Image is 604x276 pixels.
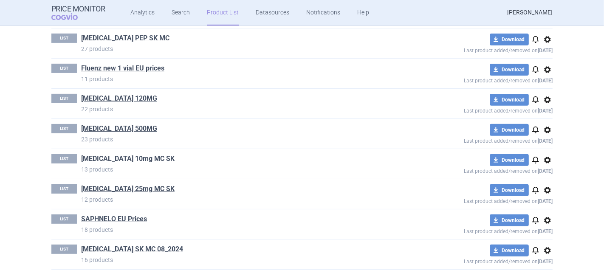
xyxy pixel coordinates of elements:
strong: [DATE] [538,259,553,265]
strong: [DATE] [538,198,553,204]
p: 13 products [81,165,402,174]
p: Last product added/removed on [402,196,553,204]
button: Download [490,94,529,106]
h1: Fluenz new 1 vial EU prices [81,64,402,75]
p: Last product added/removed on [402,106,553,114]
a: Fluenz new 1 vial EU prices [81,64,164,73]
p: Last product added/removed on [402,226,553,234]
h1: IMFINZI 120MG [81,94,402,105]
p: LIST [51,64,77,73]
a: [MEDICAL_DATA] 500MG [81,124,157,133]
span: COGVIO [51,13,90,20]
h1: IMFINZI 500MG [81,124,402,135]
button: Download [490,154,529,166]
a: [MEDICAL_DATA] 10mg MC SK [81,154,175,163]
strong: [DATE] [538,168,553,174]
button: Download [490,214,529,226]
strong: Price Monitor [51,5,105,13]
p: 27 products [81,45,402,53]
strong: [DATE] [538,228,553,234]
button: Download [490,64,529,76]
p: Last product added/removed on [402,45,553,54]
p: LIST [51,245,77,254]
a: [MEDICAL_DATA] PEP SK MC [81,34,169,43]
p: Last product added/removed on [402,166,553,174]
p: LIST [51,154,77,163]
p: Last product added/removed on [402,136,553,144]
p: 16 products [81,256,402,264]
button: Download [490,184,529,196]
p: 23 products [81,135,402,144]
h1: SOLIRIS SK MC 08_2024 [81,245,402,256]
a: [MEDICAL_DATA] 120MG [81,94,157,103]
strong: [DATE] [538,108,553,114]
h1: FASENRA PEP SK MC [81,34,402,45]
h1: Koselugo 10mg MC SK [81,154,402,165]
a: Price MonitorCOGVIO [51,5,105,21]
h1: SAPHNELO EU Prices [81,214,402,225]
strong: [DATE] [538,138,553,144]
p: LIST [51,124,77,133]
strong: [DATE] [538,48,553,54]
p: LIST [51,184,77,194]
strong: [DATE] [538,78,553,84]
p: 22 products [81,105,402,113]
button: Download [490,124,529,136]
p: LIST [51,94,77,103]
button: Download [490,245,529,256]
p: Last product added/removed on [402,76,553,84]
button: Download [490,34,529,45]
p: LIST [51,34,77,43]
p: 11 products [81,75,402,83]
h1: Koselugo 25mg MC SK [81,184,402,195]
p: LIST [51,214,77,224]
a: [MEDICAL_DATA] 25mg MC SK [81,184,175,194]
p: 12 products [81,195,402,204]
p: 18 products [81,225,402,234]
a: SAPHNELO EU Prices [81,214,147,224]
a: [MEDICAL_DATA] SK MC 08_2024 [81,245,183,254]
p: Last product added/removed on [402,256,553,265]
